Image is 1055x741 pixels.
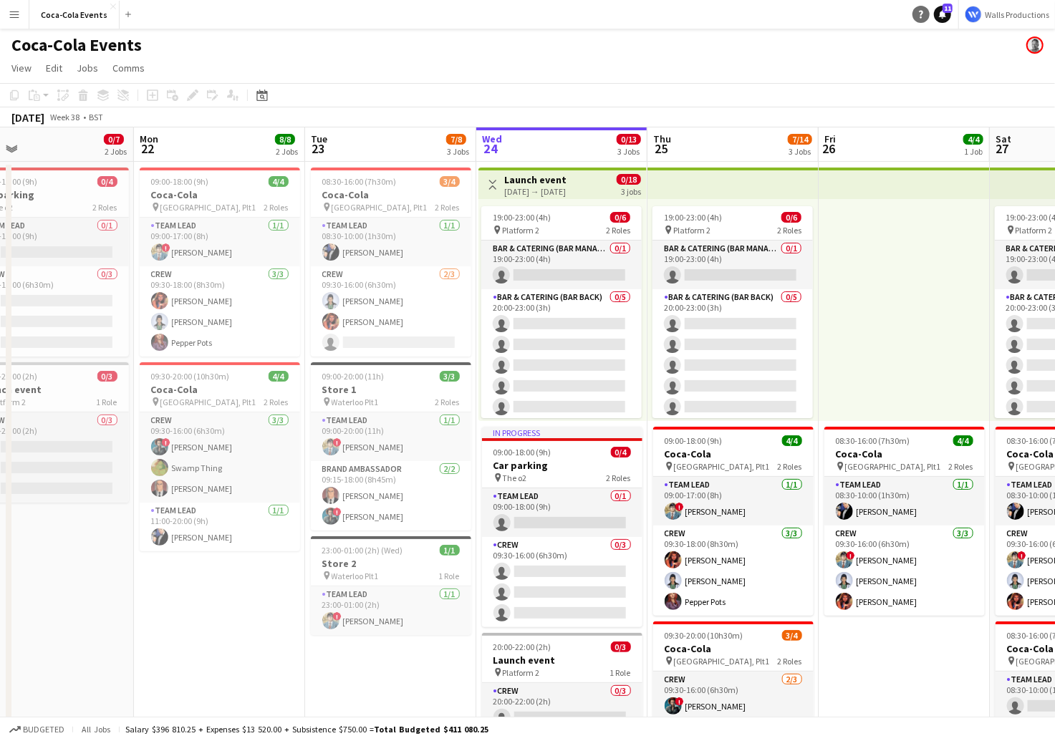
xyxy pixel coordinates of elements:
app-card-role: Crew3/309:30-18:00 (8h30m)[PERSON_NAME][PERSON_NAME]Pepper Pots [140,266,300,357]
h3: Coca-Cola [140,188,300,201]
span: 0/7 [104,134,124,145]
a: Comms [107,59,150,77]
span: View [11,62,32,74]
app-job-card: In progress09:00-18:00 (9h)0/4Car parking The o22 RolesTeam Lead0/109:00-18:00 (9h) Crew0/309:30-... [482,427,642,627]
app-card-role: Brand Ambassador2/209:15-18:00 (8h45m)[PERSON_NAME]![PERSON_NAME] [311,461,471,531]
span: 24 [480,140,502,157]
app-job-card: 08:30-16:00 (7h30m)3/4Coca-Cola [GEOGRAPHIC_DATA], Plt12 RolesTeam Lead1/108:30-10:00 (1h30m)[PER... [311,168,471,357]
span: 25 [651,140,671,157]
div: BST [89,112,103,122]
div: [DATE] [11,110,44,125]
span: 22 [138,140,158,157]
h3: Coca-Cola [311,188,471,201]
h1: Coca-Cola Events [11,34,142,56]
app-card-role: Crew0/309:30-16:00 (6h30m) [482,537,642,627]
span: Wed [482,132,502,145]
button: Budgeted [7,722,67,737]
span: 2 Roles [607,473,631,483]
span: ! [675,697,684,706]
span: Jobs [77,62,98,74]
span: 4/4 [963,134,983,145]
span: Budgeted [23,725,64,735]
span: ! [1018,551,1026,560]
app-card-role: Team Lead1/108:30-10:00 (1h30m)[PERSON_NAME] [824,477,985,526]
h3: Car parking [482,459,642,472]
span: 4/4 [269,371,289,382]
span: 08:30-16:00 (7h30m) [836,435,910,446]
span: 3/4 [440,176,460,187]
span: 09:00-20:00 (11h) [322,371,385,382]
app-card-role: Team Lead0/109:00-18:00 (9h) [482,488,642,537]
span: 1 Role [97,397,117,407]
div: 08:30-16:00 (7h30m)4/4Coca-Cola [GEOGRAPHIC_DATA], Plt12 RolesTeam Lead1/108:30-10:00 (1h30m)[PER... [824,427,985,616]
span: Total Budgeted $411 080.25 [374,724,488,735]
span: All jobs [79,724,113,735]
h3: Coca-Cola [653,642,814,655]
span: 27 [993,140,1011,157]
span: ! [162,438,170,447]
div: Salary $396 810.25 + Expenses $13 520.00 + Subsistence $750.00 = [125,724,488,735]
div: 1 Job [964,146,983,157]
h3: Store 2 [311,557,471,570]
span: ! [675,503,684,511]
span: Waterloo Plt1 [332,397,379,407]
app-job-card: 09:30-20:00 (10h30m)4/4Coca-Cola [GEOGRAPHIC_DATA], Plt12 RolesCrew3/309:30-16:00 (6h30m)![PERSON... [140,362,300,551]
app-card-role: Team Lead1/109:00-17:00 (8h)![PERSON_NAME] [140,218,300,266]
span: ! [333,612,342,621]
span: 2 Roles [778,656,802,667]
span: 1/1 [440,545,460,556]
span: 0/3 [97,371,117,382]
span: 3/3 [440,371,460,382]
span: Platform 2 [502,225,539,236]
a: Jobs [71,59,104,77]
app-card-role: Crew3/309:30-16:00 (6h30m)![PERSON_NAME]Swamp Thing[PERSON_NAME] [140,412,300,503]
span: 23:00-01:00 (2h) (Wed) [322,545,403,556]
span: [GEOGRAPHIC_DATA], Plt1 [674,656,770,667]
span: ! [847,551,855,560]
span: [GEOGRAPHIC_DATA], Plt1 [160,397,256,407]
span: 09:30-20:00 (10h30m) [665,630,743,641]
app-job-card: 19:00-23:00 (4h)0/6 Platform 22 RolesBar & Catering (Bar Manager)0/119:00-23:00 (4h) Bar & Cateri... [652,206,813,418]
a: 11 [934,6,951,23]
span: 2 Roles [778,461,802,472]
span: 2 Roles [606,225,630,236]
div: 09:00-20:00 (11h)3/3Store 1 Waterloo Plt12 RolesTeam Lead1/109:00-20:00 (11h)![PERSON_NAME]Brand ... [311,362,471,531]
span: ! [333,438,342,447]
span: Edit [46,62,62,74]
span: Walls Productions [985,9,1049,20]
h3: Store 1 [311,383,471,396]
app-card-role: Crew2/309:30-16:00 (6h30m)[PERSON_NAME][PERSON_NAME] [311,266,471,357]
span: 2 Roles [93,202,117,213]
span: Platform 2 [1016,225,1053,236]
span: Week 38 [47,112,83,122]
span: 0/4 [97,176,117,187]
span: Platform 2 [503,667,540,678]
span: 2 Roles [264,397,289,407]
span: ! [333,508,342,516]
h3: Coca-Cola [653,447,814,460]
span: 2 Roles [264,202,289,213]
span: Waterloo Plt1 [332,571,379,581]
div: 3 Jobs [789,146,811,157]
h3: Coca-Cola [140,383,300,396]
span: 08:30-16:00 (7h30m) [322,176,397,187]
div: 09:00-18:00 (9h)4/4Coca-Cola [GEOGRAPHIC_DATA], Plt12 RolesTeam Lead1/109:00-17:00 (8h)![PERSON_N... [140,168,300,357]
span: 4/4 [953,435,973,446]
a: View [6,59,37,77]
app-card-role: Bar & Catering (Bar Back)0/520:00-23:00 (3h) [652,289,813,421]
div: 19:00-23:00 (4h)0/6 Platform 22 RolesBar & Catering (Bar Manager)0/119:00-23:00 (4h) Bar & Cateri... [481,206,642,418]
span: 2 Roles [435,397,460,407]
span: 7/14 [788,134,812,145]
span: 4/4 [782,435,802,446]
app-card-role: Team Lead1/123:00-01:00 (2h)![PERSON_NAME] [311,586,471,635]
div: [DATE] → [DATE] [504,186,567,197]
span: 1 Role [439,571,460,581]
app-job-card: 09:00-18:00 (9h)4/4Coca-Cola [GEOGRAPHIC_DATA], Plt12 RolesTeam Lead1/109:00-17:00 (8h)![PERSON_N... [653,427,814,616]
span: 09:30-20:00 (10h30m) [151,371,230,382]
span: 2 Roles [435,202,460,213]
span: 4/4 [269,176,289,187]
